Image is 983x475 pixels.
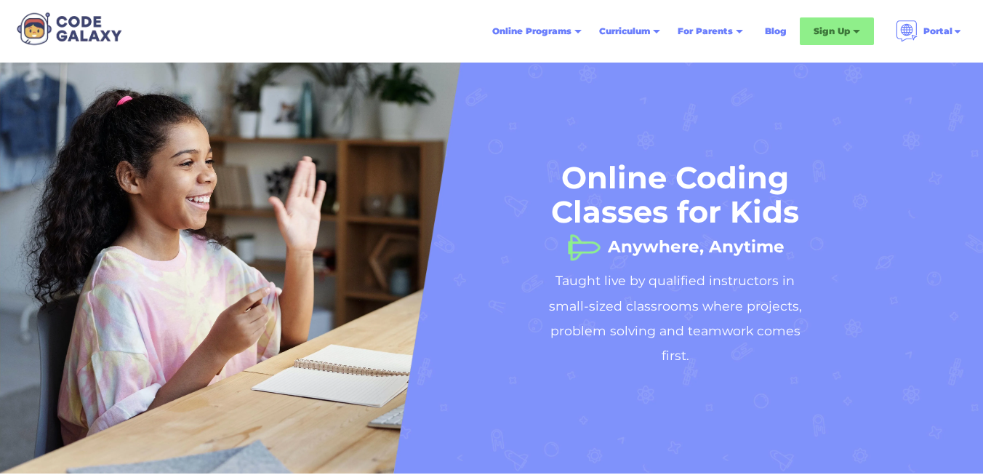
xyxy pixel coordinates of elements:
div: For Parents [678,24,733,39]
h1: Online Coding Classes for Kids [537,161,814,229]
h1: Anywhere, Anytime [608,232,785,247]
div: Sign Up [814,24,850,39]
div: Curriculum [599,24,650,39]
div: Online Programs [492,24,571,39]
a: Blog [756,18,795,44]
div: Portal [923,24,952,39]
h2: Taught live by qualified instructors in small-sized classrooms where projects, problem solving an... [537,268,814,369]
